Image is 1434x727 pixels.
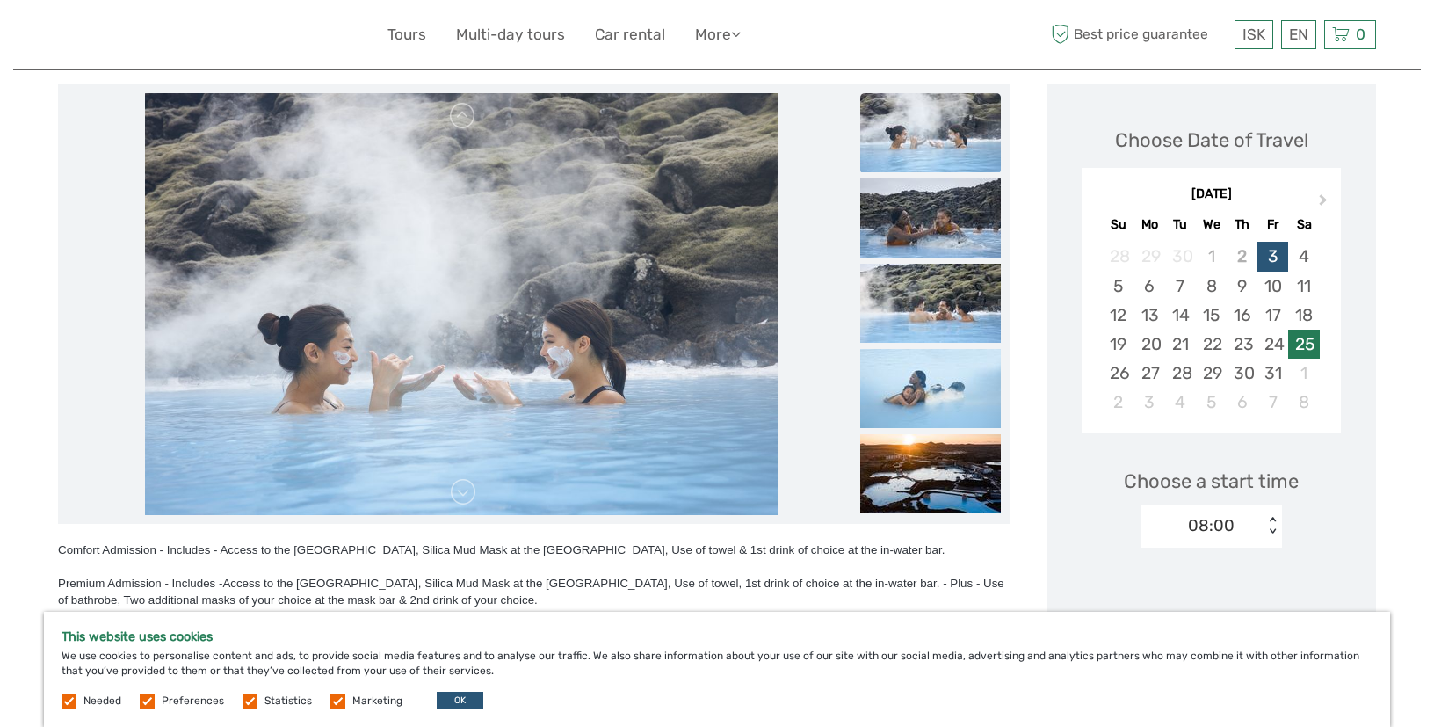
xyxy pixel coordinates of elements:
[1353,25,1368,43] span: 0
[1288,272,1319,301] div: Choose Saturday, October 11th, 2025
[1103,301,1133,330] div: Choose Sunday, October 12th, 2025
[1196,301,1227,330] div: Choose Wednesday, October 15th, 2025
[202,27,223,48] button: Open LiveChat chat widget
[145,93,778,515] img: 2adeb98bcb0a40b2ab98e71494bc4d06_main_slider.jpg
[58,13,148,56] img: 632-1a1f61c2-ab70-46c5-a88f-57c82c74ba0d_logo_small.jpg
[860,264,1001,343] img: 811391cfcce346129166c4f5c33747f0_slider_thumbnail.jpg
[860,434,1001,513] img: d9bf8667d031459cbd5a0f097f6a92b7_slider_thumbnail.jpg
[1257,213,1288,236] div: Fr
[437,692,483,709] button: OK
[1134,213,1165,236] div: Mo
[1087,242,1335,417] div: month 2025-10
[1165,242,1196,271] div: Not available Tuesday, September 30th, 2025
[58,542,1010,558] div: Comfort Admission - Includes - Access to the [GEOGRAPHIC_DATA], Silica Mud Mask at the [GEOGRAPHI...
[62,629,1372,644] h5: This website uses cookies
[1281,20,1316,49] div: EN
[1134,301,1165,330] div: Choose Monday, October 13th, 2025
[1196,359,1227,388] div: Choose Wednesday, October 29th, 2025
[1196,388,1227,417] div: Choose Wednesday, November 5th, 2025
[456,22,565,47] a: Multi-day tours
[1103,359,1133,388] div: Choose Sunday, October 26th, 2025
[1103,213,1133,236] div: Su
[58,577,1004,607] span: Access to the [GEOGRAPHIC_DATA], Silica Mud Mask at the [GEOGRAPHIC_DATA], Use of towel, 1st drin...
[1082,185,1341,204] div: [DATE]
[1196,272,1227,301] div: Choose Wednesday, October 8th, 2025
[1124,468,1299,495] span: Choose a start time
[1257,242,1288,271] div: Choose Friday, October 3rd, 2025
[595,22,665,47] a: Car rental
[264,694,312,709] label: Statistics
[860,93,1001,172] img: 2adeb98bcb0a40b2ab98e71494bc4d06_slider_thumbnail.jpg
[1227,242,1257,271] div: Not available Thursday, October 2nd, 2025
[860,349,1001,428] img: 074d1b25433144c697119fb130ce2944_slider_thumbnail.jpg
[1227,330,1257,359] div: Choose Thursday, October 23rd, 2025
[1134,359,1165,388] div: Choose Monday, October 27th, 2025
[25,31,199,45] p: We're away right now. Please check back later!
[1257,330,1288,359] div: Choose Friday, October 24th, 2025
[1134,388,1165,417] div: Choose Monday, November 3rd, 2025
[1288,242,1319,271] div: Choose Saturday, October 4th, 2025
[1264,517,1279,535] div: < >
[1165,272,1196,301] div: Choose Tuesday, October 7th, 2025
[58,575,1010,608] div: Premium Admission - Includes -
[1103,388,1133,417] div: Choose Sunday, November 2nd, 2025
[1165,330,1196,359] div: Choose Tuesday, October 21st, 2025
[1165,301,1196,330] div: Choose Tuesday, October 14th, 2025
[1257,388,1288,417] div: Choose Friday, November 7th, 2025
[1103,272,1133,301] div: Choose Sunday, October 5th, 2025
[1257,359,1288,388] div: Choose Friday, October 31st, 2025
[1196,213,1227,236] div: We
[1165,359,1196,388] div: Choose Tuesday, October 28th, 2025
[1165,213,1196,236] div: Tu
[1188,514,1235,537] div: 08:00
[1257,272,1288,301] div: Choose Friday, October 10th, 2025
[1196,330,1227,359] div: Choose Wednesday, October 22nd, 2025
[860,178,1001,258] img: 480a193e8ba84a95a42242670c5714f0_slider_thumbnail.jpg
[1227,272,1257,301] div: Choose Thursday, October 9th, 2025
[1288,213,1319,236] div: Sa
[1242,25,1265,43] span: ISK
[1227,213,1257,236] div: Th
[1288,388,1319,417] div: Choose Saturday, November 8th, 2025
[1134,242,1165,271] div: Not available Monday, September 29th, 2025
[1288,359,1319,388] div: Choose Saturday, November 1st, 2025
[1103,242,1133,271] div: Not available Sunday, September 28th, 2025
[352,694,402,709] label: Marketing
[1227,301,1257,330] div: Choose Thursday, October 16th, 2025
[1196,242,1227,271] div: Not available Wednesday, October 1st, 2025
[1134,330,1165,359] div: Choose Monday, October 20th, 2025
[83,694,121,709] label: Needed
[1311,190,1339,218] button: Next Month
[1257,301,1288,330] div: Choose Friday, October 17th, 2025
[1165,388,1196,417] div: Choose Tuesday, November 4th, 2025
[695,22,741,47] a: More
[1047,20,1230,49] span: Best price guarantee
[1288,301,1319,330] div: Choose Saturday, October 18th, 2025
[1288,330,1319,359] div: Choose Saturday, October 25th, 2025
[162,694,224,709] label: Preferences
[1103,330,1133,359] div: Choose Sunday, October 19th, 2025
[1115,127,1308,154] div: Choose Date of Travel
[387,22,426,47] a: Tours
[1134,272,1165,301] div: Choose Monday, October 6th, 2025
[44,612,1390,727] div: We use cookies to personalise content and ads, to provide social media features and to analyse ou...
[1227,388,1257,417] div: Choose Thursday, November 6th, 2025
[1227,359,1257,388] div: Choose Thursday, October 30th, 2025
